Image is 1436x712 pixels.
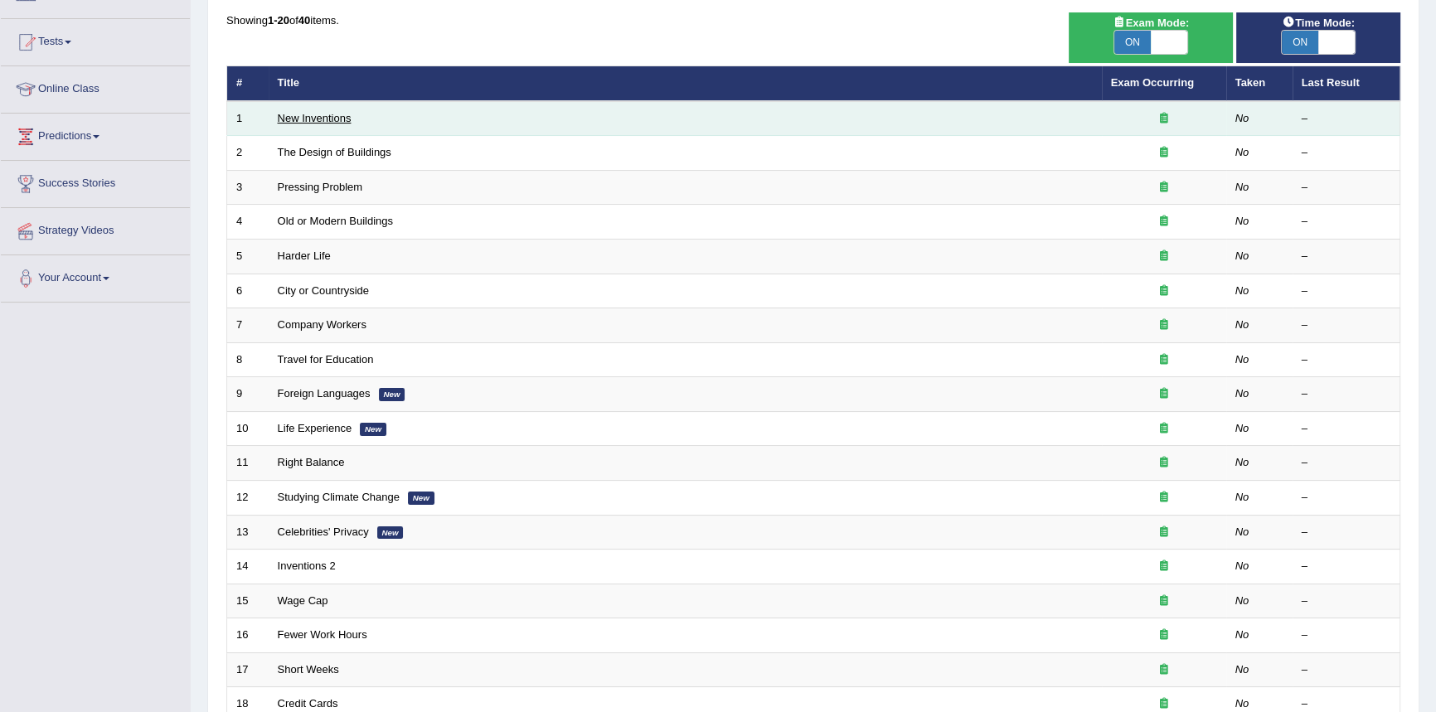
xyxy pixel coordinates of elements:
div: Exam occurring question [1111,214,1217,230]
div: – [1302,421,1391,437]
div: Exam occurring question [1111,696,1217,712]
div: – [1302,662,1391,678]
a: Studying Climate Change [278,491,400,503]
td: 10 [227,411,269,446]
td: 3 [227,170,269,205]
em: No [1235,318,1249,331]
td: 8 [227,342,269,377]
div: – [1302,249,1391,264]
em: New [408,492,434,505]
div: Exam occurring question [1111,593,1217,609]
a: Your Account [1,255,190,297]
em: No [1235,422,1249,434]
td: 15 [227,584,269,618]
div: – [1302,386,1391,402]
em: No [1235,697,1249,710]
a: Wage Cap [278,594,328,607]
div: – [1302,111,1391,127]
td: 13 [227,515,269,550]
a: Celebrities' Privacy [278,526,369,538]
em: No [1235,215,1249,227]
a: Pressing Problem [278,181,363,193]
span: Time Mode: [1275,14,1361,31]
td: 2 [227,136,269,171]
em: No [1235,456,1249,468]
th: Last Result [1293,66,1400,101]
a: Travel for Education [278,353,374,366]
a: Short Weeks [278,663,339,676]
div: Exam occurring question [1111,317,1217,333]
em: No [1235,284,1249,297]
em: No [1235,559,1249,572]
a: Foreign Languages [278,387,371,400]
div: Exam occurring question [1111,455,1217,471]
div: – [1302,627,1391,643]
a: Online Class [1,66,190,108]
a: Right Balance [278,456,345,468]
span: Exam Mode: [1105,14,1195,31]
div: – [1302,696,1391,712]
b: 1-20 [268,14,289,27]
th: # [227,66,269,101]
a: Success Stories [1,161,190,202]
div: – [1302,283,1391,299]
div: – [1302,593,1391,609]
a: Fewer Work Hours [278,628,367,641]
div: – [1302,455,1391,471]
b: 40 [298,14,310,27]
div: Exam occurring question [1111,559,1217,574]
a: Exam Occurring [1111,76,1194,89]
em: No [1235,594,1249,607]
em: No [1235,146,1249,158]
div: – [1302,490,1391,506]
a: Harder Life [278,249,331,262]
em: No [1235,387,1249,400]
div: Exam occurring question [1111,525,1217,540]
a: Company Workers [278,318,366,331]
a: The Design of Buildings [278,146,391,158]
div: Exam occurring question [1111,386,1217,402]
td: 6 [227,274,269,308]
td: 1 [227,101,269,136]
td: 11 [227,446,269,481]
td: 12 [227,480,269,515]
em: New [377,526,404,540]
div: Exam occurring question [1111,352,1217,368]
div: – [1302,559,1391,574]
th: Title [269,66,1102,101]
div: Exam occurring question [1111,627,1217,643]
div: – [1302,525,1391,540]
td: 14 [227,550,269,584]
em: No [1235,249,1249,262]
td: 7 [227,308,269,343]
a: Strategy Videos [1,208,190,249]
div: Exam occurring question [1111,283,1217,299]
div: – [1302,214,1391,230]
div: Exam occurring question [1111,249,1217,264]
div: – [1302,145,1391,161]
div: Exam occurring question [1111,490,1217,506]
a: Credit Cards [278,697,338,710]
div: Exam occurring question [1111,180,1217,196]
div: Exam occurring question [1111,111,1217,127]
a: Predictions [1,114,190,155]
em: No [1235,628,1249,641]
div: Show exams occurring in exams [1069,12,1233,63]
div: – [1302,180,1391,196]
em: No [1235,353,1249,366]
div: Showing of items. [226,12,1400,28]
div: – [1302,317,1391,333]
em: No [1235,181,1249,193]
span: ON [1282,31,1318,54]
div: Exam occurring question [1111,421,1217,437]
td: 5 [227,240,269,274]
a: Inventions 2 [278,559,336,572]
a: Tests [1,19,190,61]
em: New [360,423,386,436]
a: Old or Modern Buildings [278,215,393,227]
div: Exam occurring question [1111,145,1217,161]
th: Taken [1226,66,1293,101]
td: 9 [227,377,269,412]
a: Life Experience [278,422,352,434]
td: 4 [227,205,269,240]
